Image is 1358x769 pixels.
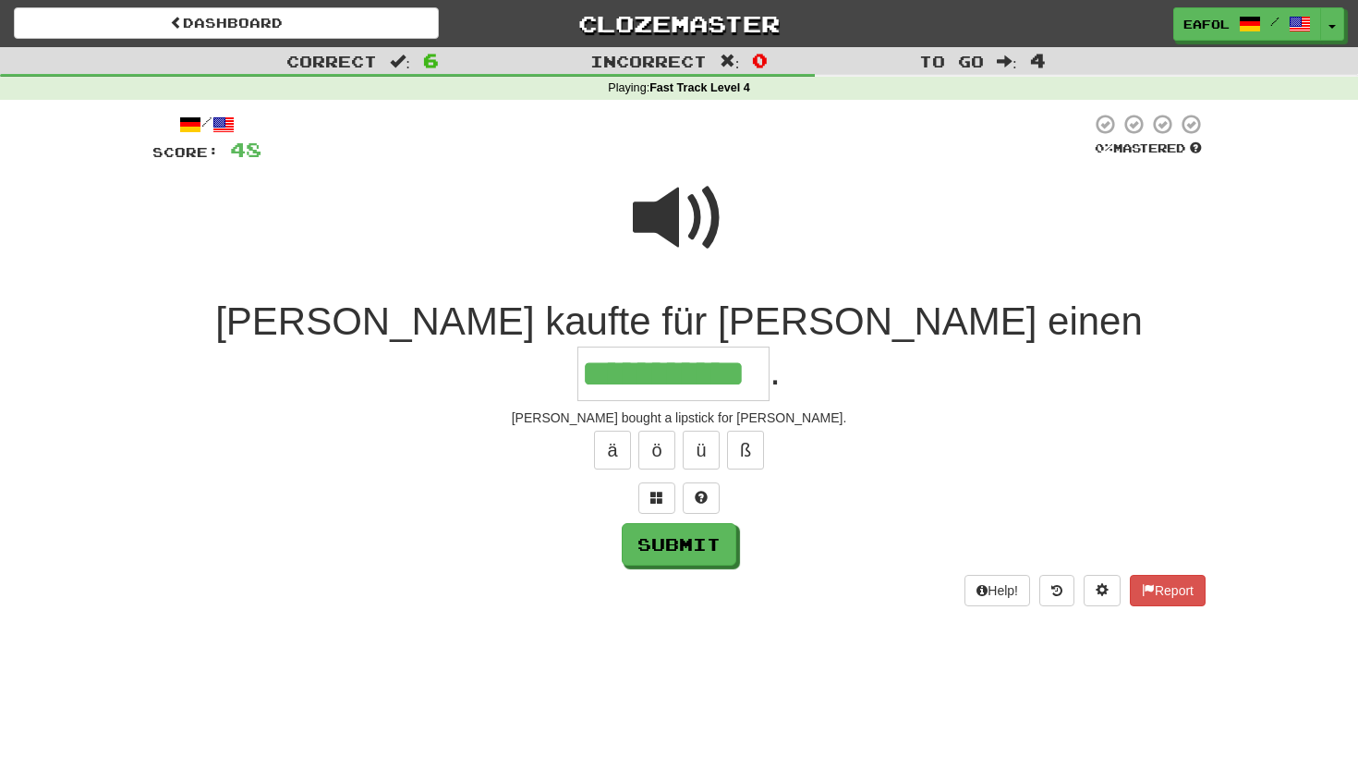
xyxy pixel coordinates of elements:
span: 0 [752,49,768,71]
span: eafol [1183,16,1230,32]
span: : [720,54,740,69]
span: 6 [423,49,439,71]
button: Round history (alt+y) [1039,575,1074,606]
button: Report [1130,575,1206,606]
button: Switch sentence to multiple choice alt+p [638,482,675,514]
span: Incorrect [590,52,707,70]
div: [PERSON_NAME] bought a lipstick for [PERSON_NAME]. [152,409,1206,427]
span: To go [919,52,984,70]
div: / [152,113,261,136]
span: / [1270,15,1279,28]
span: : [390,54,410,69]
button: ä [594,431,631,470]
button: ö [638,431,675,470]
button: ü [683,431,720,470]
button: Help! [964,575,1030,606]
span: Correct [286,52,377,70]
span: . [770,349,781,393]
span: 48 [230,138,261,161]
span: Score: [152,144,219,160]
button: ß [727,431,764,470]
a: eafol / [1173,7,1321,41]
span: : [997,54,1017,69]
strong: Fast Track Level 4 [649,81,750,94]
div: Mastered [1091,140,1206,157]
span: 0 % [1095,140,1113,155]
button: Submit [622,523,736,566]
button: Single letter hint - you only get 1 per sentence and score half the points! alt+h [683,482,720,514]
span: [PERSON_NAME] kaufte für [PERSON_NAME] einen [215,299,1143,343]
span: 4 [1030,49,1046,71]
a: Dashboard [14,7,439,39]
a: Clozemaster [467,7,891,40]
